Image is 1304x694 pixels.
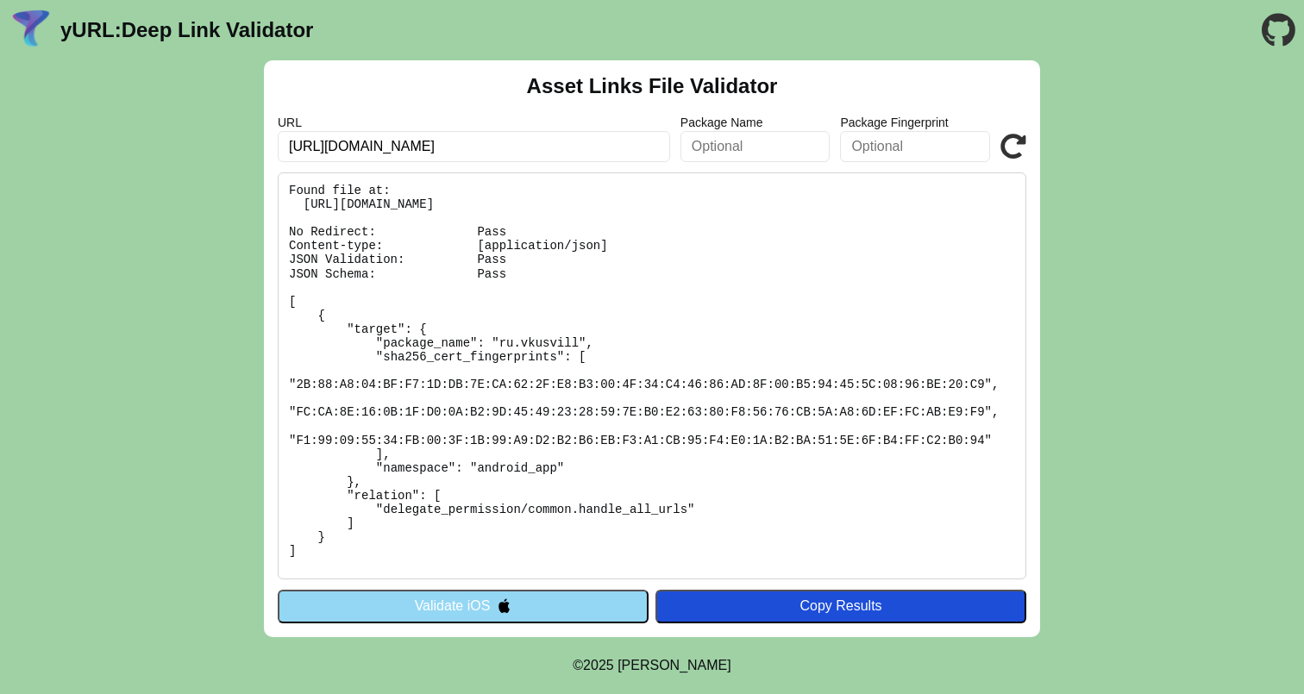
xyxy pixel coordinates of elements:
footer: © [573,637,730,694]
input: Optional [680,131,831,162]
div: Copy Results [664,598,1018,614]
input: Required [278,131,670,162]
a: Michael Ibragimchayev's Personal Site [618,658,731,672]
label: URL [278,116,670,129]
img: yURL Logo [9,8,53,53]
a: yURL:Deep Link Validator [60,18,313,42]
button: Copy Results [655,590,1026,622]
pre: Found file at: [URL][DOMAIN_NAME] No Redirect: Pass Content-type: [application/json] JSON Validat... [278,172,1026,579]
span: 2025 [583,658,614,672]
button: Validate iOS [278,590,649,622]
label: Package Name [680,116,831,129]
img: appleIcon.svg [497,598,511,613]
label: Package Fingerprint [840,116,990,129]
input: Optional [840,131,990,162]
h2: Asset Links File Validator [527,74,778,98]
